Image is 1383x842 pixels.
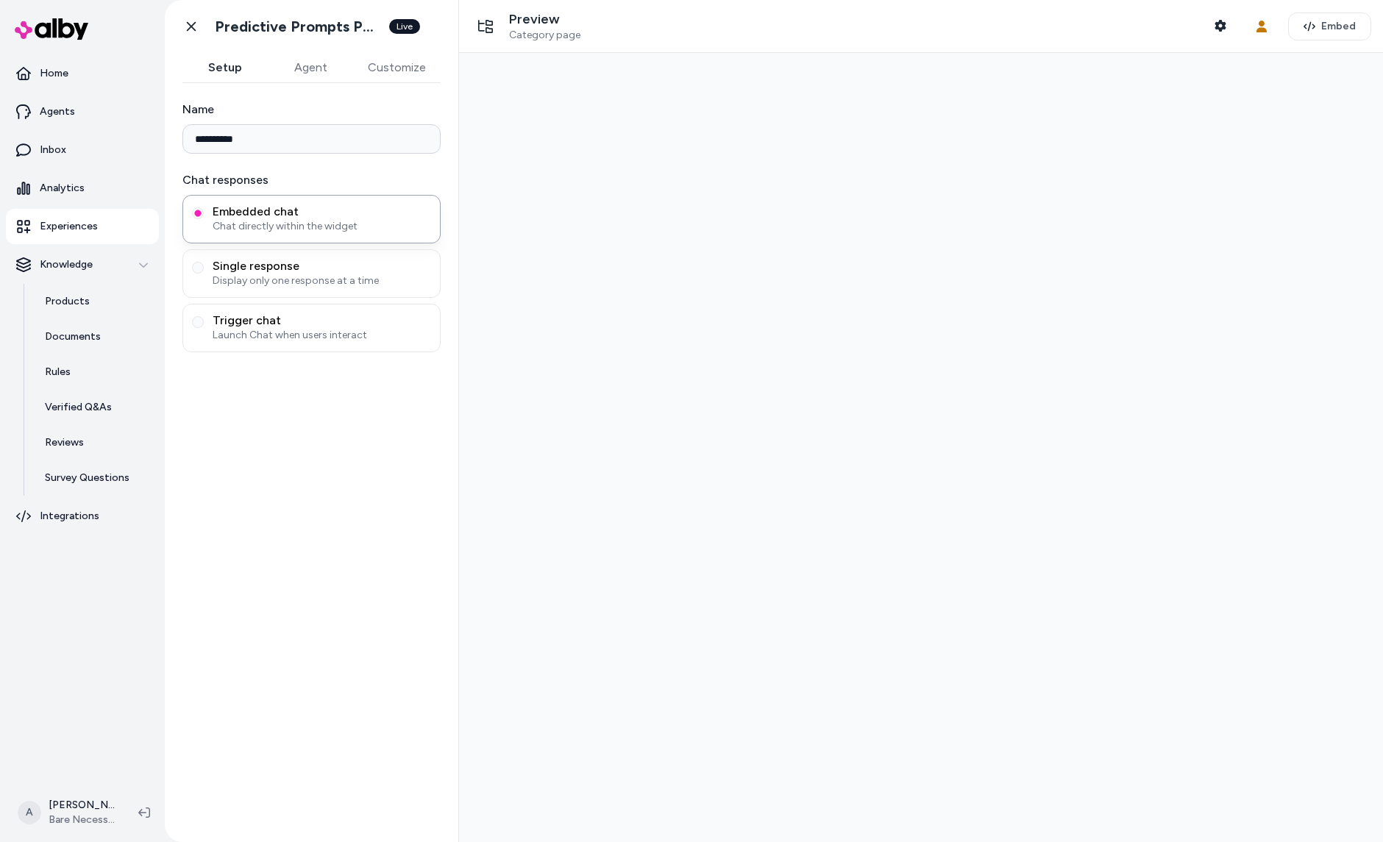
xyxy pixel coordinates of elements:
label: Chat responses [182,171,441,189]
span: Display only one response at a time [213,274,431,288]
a: Analytics [6,171,159,206]
span: Embedded chat [213,204,431,219]
a: Integrations [6,499,159,534]
span: Launch Chat when users interact [213,328,431,343]
img: alby Logo [15,18,88,40]
p: [PERSON_NAME] [49,798,115,813]
p: Integrations [40,509,99,524]
p: Agents [40,104,75,119]
div: Live [389,19,420,34]
button: Setup [182,53,268,82]
span: Bare Necessities [49,813,115,827]
button: Single responseDisplay only one response at a time [192,262,204,274]
p: Rules [45,365,71,379]
a: Survey Questions [30,460,159,496]
p: Products [45,294,90,309]
p: Experiences [40,219,98,234]
a: Agents [6,94,159,129]
a: Verified Q&As [30,390,159,425]
a: Reviews [30,425,159,460]
span: Trigger chat [213,313,431,328]
span: Chat directly within the widget [213,219,431,234]
button: Agent [268,53,353,82]
p: Survey Questions [45,471,129,485]
a: Inbox [6,132,159,168]
span: Single response [213,259,431,274]
button: Trigger chatLaunch Chat when users interact [192,316,204,328]
span: Category page [509,29,580,42]
p: Inbox [40,143,66,157]
a: Products [30,284,159,319]
a: Experiences [6,209,159,244]
label: Name [182,101,441,118]
button: Knowledge [6,247,159,282]
h1: Predictive Prompts PLP [215,18,380,36]
button: Embedded chatChat directly within the widget [192,207,204,219]
p: Preview [509,11,580,28]
span: Embed [1321,19,1356,34]
p: Reviews [45,435,84,450]
button: Customize [353,53,441,82]
p: Analytics [40,181,85,196]
p: Knowledge [40,257,93,272]
button: A[PERSON_NAME]Bare Necessities [9,789,127,836]
p: Documents [45,329,101,344]
a: Home [6,56,159,91]
span: A [18,801,41,824]
a: Rules [30,354,159,390]
p: Home [40,66,68,81]
button: Embed [1288,13,1371,40]
a: Documents [30,319,159,354]
p: Verified Q&As [45,400,112,415]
